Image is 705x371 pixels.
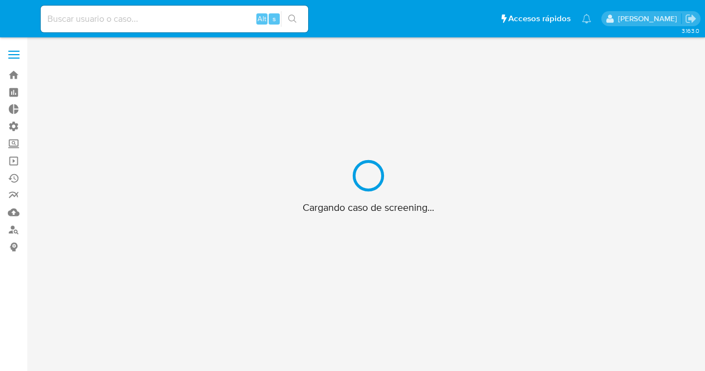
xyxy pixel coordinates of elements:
span: Accesos rápidos [508,13,571,25]
input: Buscar usuario o caso... [41,12,308,26]
a: Salir [685,13,697,25]
span: Cargando caso de screening... [303,201,434,214]
a: Notificaciones [582,14,591,23]
p: jesica.barrios@mercadolibre.com [618,13,681,24]
span: Alt [257,13,266,24]
button: search-icon [281,11,304,27]
span: s [273,13,276,24]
